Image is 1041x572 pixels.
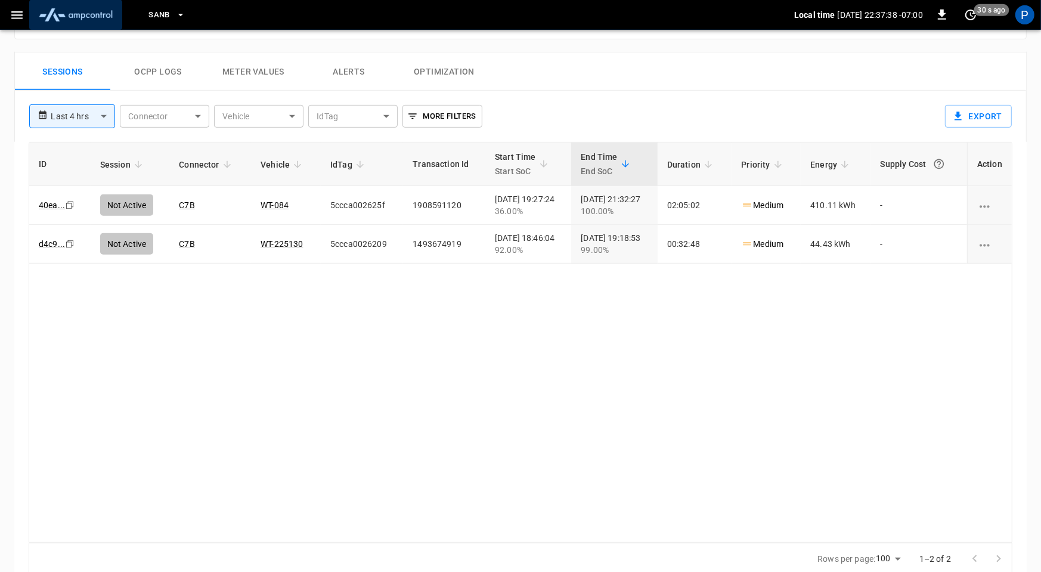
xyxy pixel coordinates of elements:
td: - [871,225,967,264]
p: Local time [794,9,835,21]
div: 92.00% [495,244,562,256]
span: Start TimeStart SoC [495,150,552,178]
div: Not Active [100,233,154,255]
p: [DATE] 22:37:38 -07:00 [838,9,923,21]
a: d4c9... [39,239,65,249]
span: 30 s ago [974,4,1009,16]
button: Ocpp logs [110,52,206,91]
td: 5ccca0026209 [321,225,403,264]
td: 1493674919 [403,225,485,264]
p: Medium [741,238,783,251]
button: Sessions [15,52,110,91]
span: Duration [667,157,716,172]
button: set refresh interval [961,5,980,24]
div: 99.00% [581,244,647,256]
div: Supply Cost [881,153,958,175]
img: ampcontrol.io logo [34,4,117,26]
button: The cost of your charging session based on your supply rates [928,153,950,175]
td: 00:32:48 [658,225,732,264]
span: Session [100,157,146,172]
div: charging session options [977,238,1002,250]
td: 02:05:02 [658,186,732,225]
button: Export [945,105,1012,128]
td: 5ccca002625f [321,186,403,225]
button: SanB [144,4,190,27]
a: C7B [179,239,194,249]
div: [DATE] 19:27:24 [495,193,562,217]
p: 1–2 of 2 [919,553,951,565]
th: Transaction Id [403,143,485,186]
td: - [871,186,967,225]
div: charging session options [977,199,1002,211]
button: More Filters [402,105,482,128]
p: End SoC [581,164,617,178]
a: WT-225130 [261,239,303,249]
th: Action [967,143,1012,186]
span: IdTag [330,157,368,172]
div: sessions table [29,142,1012,542]
div: 100.00% [581,205,647,217]
div: [DATE] 21:32:27 [581,193,647,217]
div: profile-icon [1015,5,1034,24]
a: 40ea... [39,200,65,210]
span: Connector [179,157,234,172]
a: C7B [179,200,194,210]
p: Rows per page: [817,553,875,565]
div: Not Active [100,194,154,216]
button: Alerts [301,52,396,91]
button: Optimization [396,52,492,91]
td: 1908591120 [403,186,485,225]
span: Energy [810,157,853,172]
span: Vehicle [261,157,305,172]
td: 410.11 kWh [801,186,870,225]
p: Medium [741,199,783,212]
div: [DATE] 19:18:53 [581,232,647,256]
div: Start Time [495,150,536,178]
div: copy [64,237,76,251]
a: WT-084 [261,200,289,210]
span: SanB [148,8,170,22]
span: End TimeEnd SoC [581,150,633,178]
p: Start SoC [495,164,536,178]
div: copy [64,199,76,212]
div: 100 [876,550,904,567]
button: Meter Values [206,52,301,91]
span: Priority [741,157,785,172]
div: 36.00% [495,205,562,217]
div: [DATE] 18:46:04 [495,232,562,256]
div: Last 4 hrs [51,105,115,128]
table: sessions table [29,143,1012,264]
th: ID [29,143,91,186]
div: End Time [581,150,617,178]
td: 44.43 kWh [801,225,870,264]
